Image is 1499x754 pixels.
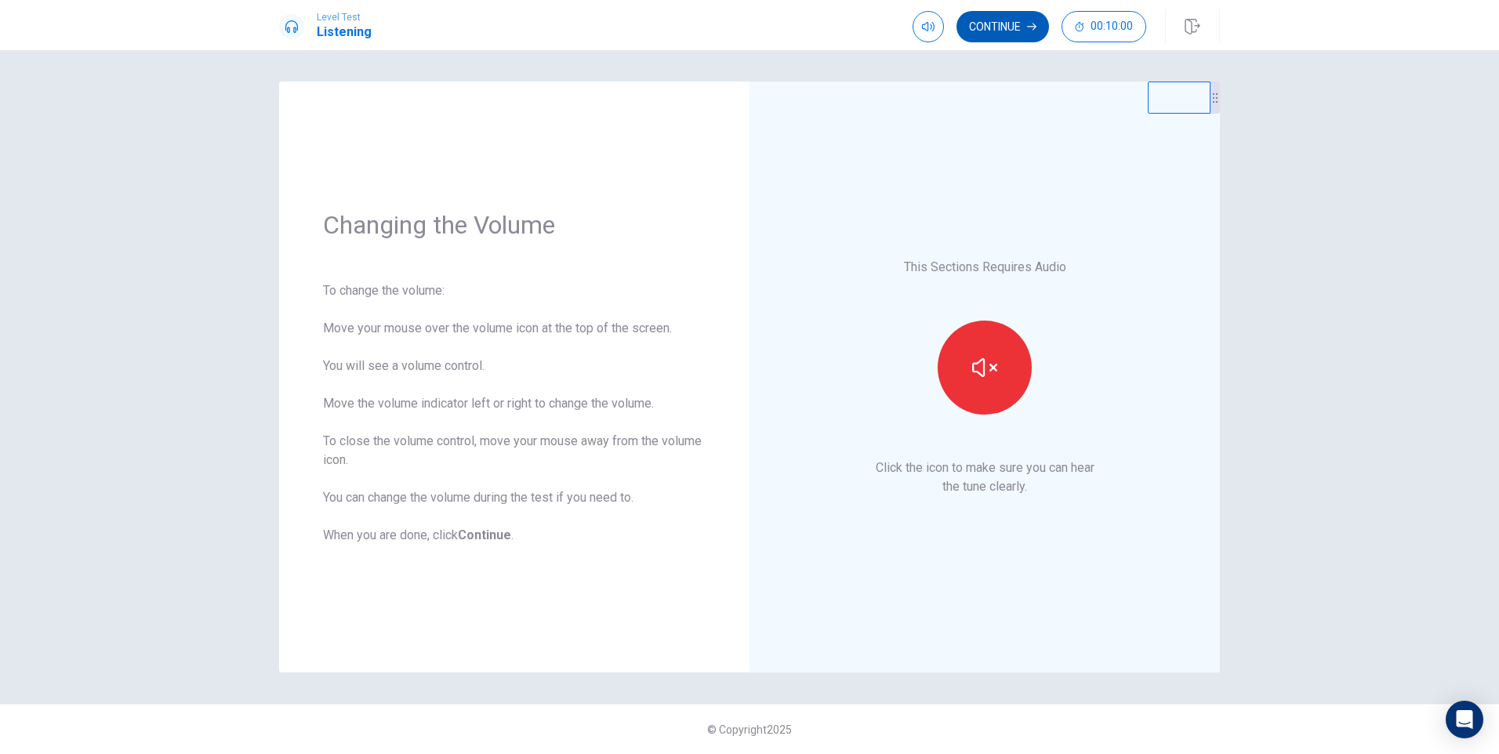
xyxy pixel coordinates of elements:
button: 00:10:00 [1062,11,1146,42]
h1: Changing the Volume [323,209,706,241]
span: © Copyright 2025 [707,723,792,736]
p: This Sections Requires Audio [904,258,1066,277]
p: Click the icon to make sure you can hear the tune clearly. [876,459,1094,496]
b: Continue [458,527,511,542]
div: To change the volume: Move your mouse over the volume icon at the top of the screen. You will see... [323,281,706,545]
span: Level Test [317,12,372,23]
span: 00:10:00 [1091,20,1133,33]
div: Open Intercom Messenger [1446,701,1483,738]
button: Continue [956,11,1049,42]
h1: Listening [317,23,372,42]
